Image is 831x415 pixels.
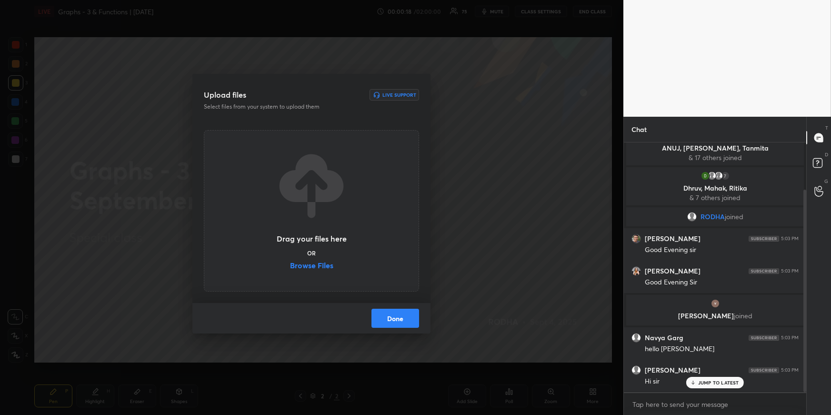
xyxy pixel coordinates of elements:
p: D [825,151,828,158]
img: default.png [707,171,716,181]
div: Good Evening Sir [645,278,799,287]
img: 4P8fHbbgJtejmAAAAAElFTkSuQmCC [749,335,779,341]
span: joined [724,213,743,221]
img: thumbnail.jpg [632,267,641,275]
h6: Live Support [382,92,416,97]
p: Dhruv, Mahak, Ritika [632,184,798,192]
p: [PERSON_NAME] [632,312,798,320]
div: 5:03 PM [781,236,799,242]
img: thumbnail.jpg [700,171,710,181]
img: thumbnail.jpg [632,234,641,243]
div: Hi sir [645,377,799,386]
p: & 17 others joined [632,154,798,162]
img: default.png [713,171,723,181]
p: Chat [624,117,654,142]
p: & 7 others joined [632,194,798,202]
img: 4P8fHbbgJtejmAAAAAElFTkSuQmCC [749,268,779,274]
div: 5:03 PM [781,268,799,274]
img: thumbnail.jpg [710,299,720,308]
img: 4P8fHbbgJtejmAAAAAElFTkSuQmCC [749,236,779,242]
button: Done [371,309,419,328]
h5: OR [307,250,316,256]
h6: [PERSON_NAME] [645,234,701,243]
h6: Navya Garg [645,334,683,342]
p: Select files from your system to upload them [204,102,358,111]
div: hello [PERSON_NAME] [645,344,799,354]
div: 5:03 PM [781,367,799,373]
div: grid [624,142,806,392]
h6: [PERSON_NAME] [645,366,701,375]
img: 4P8fHbbgJtejmAAAAAElFTkSuQmCC [749,367,779,373]
div: Good Evening sir [645,245,799,255]
h3: Upload files [204,89,246,101]
img: default.png [687,212,696,222]
h6: [PERSON_NAME] [645,267,701,275]
img: default.png [632,334,641,342]
img: default.png [632,366,641,375]
h3: Drag your files here [277,235,347,243]
div: 5:03 PM [781,335,799,341]
p: G [824,178,828,185]
p: ANUJ, [PERSON_NAME], Tanmita [632,144,798,152]
p: T [825,124,828,132]
div: 7 [720,171,730,181]
p: JUMP TO LATEST [698,380,739,385]
span: RODHA [700,213,724,221]
span: joined [733,311,752,320]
